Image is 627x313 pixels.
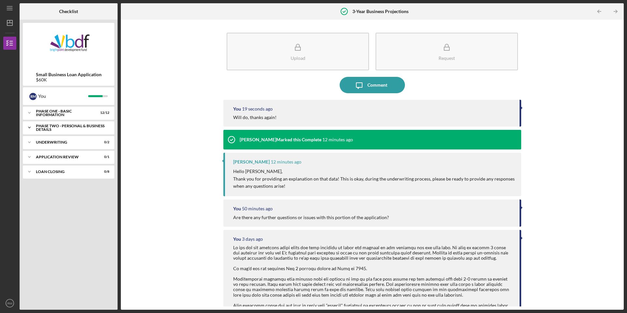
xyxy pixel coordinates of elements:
[8,302,12,305] text: RM
[240,137,321,142] div: [PERSON_NAME] Marked this Complete
[233,106,241,112] div: You
[291,56,305,61] div: Upload
[36,72,102,77] b: Small Business Loan Application
[36,140,93,144] div: Underwriting
[36,155,93,159] div: Application Review
[340,77,405,93] button: Comment
[36,109,93,117] div: Phase One - Basic Information
[233,215,389,220] div: Are there any further questions or issues with this portion of the application?
[227,33,369,70] button: Upload
[242,106,273,112] time: 2025-08-25 14:16
[98,155,109,159] div: 0 / 1
[23,26,114,65] img: Product logo
[98,140,109,144] div: 0 / 2
[3,297,16,310] button: RM
[233,159,270,165] div: [PERSON_NAME]
[36,124,106,131] div: PHASE TWO - PERSONAL & BUSINESS DETAILS
[352,9,409,14] b: 3-Year Business Projections
[98,111,109,115] div: 12 / 12
[38,91,88,102] div: You
[233,175,515,190] p: Thank you for providing an explanation on that data! This is okay, during the underwriting proces...
[29,93,37,100] div: R M
[233,236,241,242] div: You
[322,137,353,142] time: 2025-08-25 14:04
[36,170,93,174] div: Loan Closing
[242,236,263,242] time: 2025-08-22 13:36
[98,170,109,174] div: 0 / 8
[271,159,301,165] time: 2025-08-25 14:04
[36,77,102,82] div: $60K
[439,56,455,61] div: Request
[59,9,78,14] b: Checklist
[367,77,387,93] div: Comment
[242,206,273,211] time: 2025-08-25 13:25
[233,206,241,211] div: You
[233,168,515,175] p: Hello [PERSON_NAME],
[376,33,518,70] button: Request
[233,115,277,120] div: Will do, thanks again!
